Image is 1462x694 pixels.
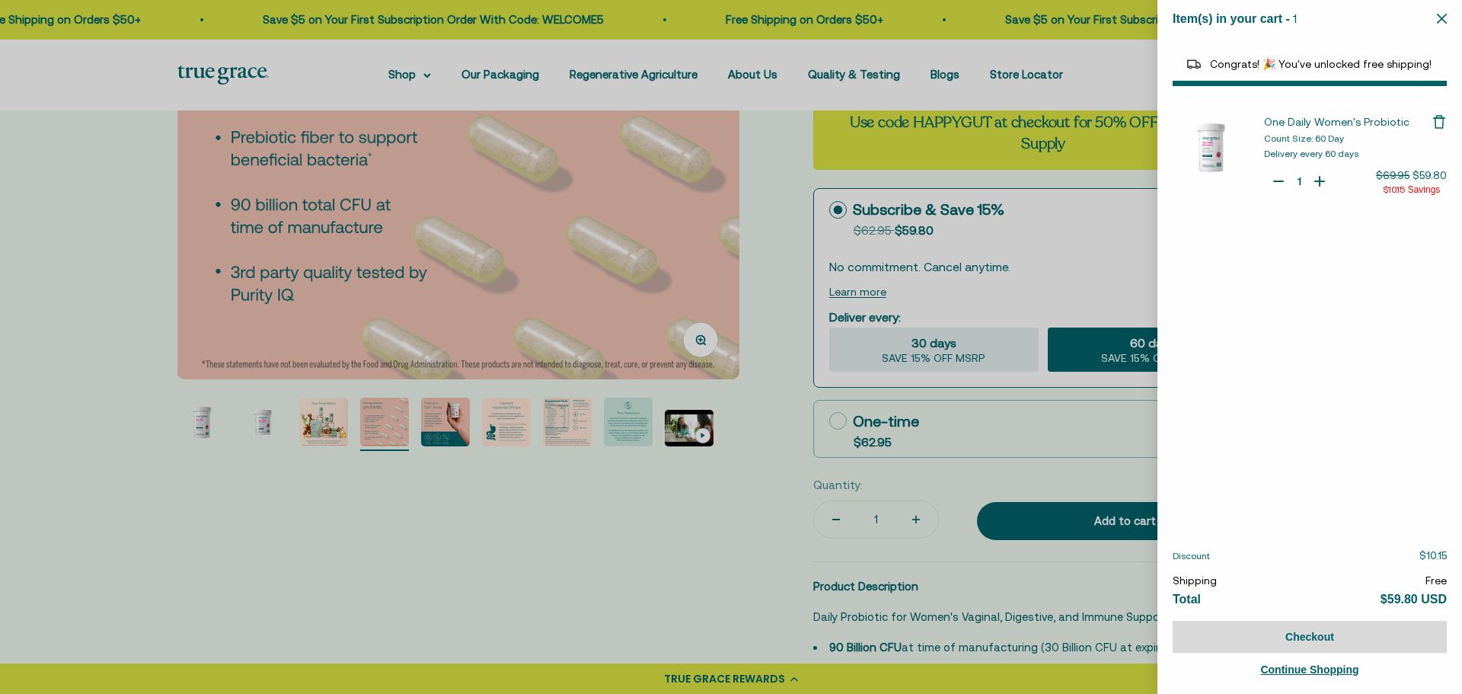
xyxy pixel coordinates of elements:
[1173,621,1447,653] button: Checkout
[1383,184,1405,195] span: $10.15
[1432,114,1447,130] button: Remove One Daily Women's Probiotic
[1210,58,1432,70] span: Congrats! 🎉 You've unlocked free shipping!
[1376,169,1409,181] span: $69.95
[1173,551,1210,561] span: Discount
[1185,55,1203,73] img: Reward bar icon image
[1173,660,1447,679] a: Continue Shopping
[1425,574,1447,587] span: Free
[1173,109,1249,185] img: One Daily Women&#39;s Probiotic - 60 Day
[1437,11,1447,26] button: Close
[1260,664,1358,676] span: Continue Shopping
[1173,574,1217,587] span: Shipping
[1291,174,1307,189] input: Quantity for One Daily Women's Probiotic
[1264,116,1409,128] span: One Daily Women's Probiotic
[1408,184,1441,195] span: Savings
[1264,114,1432,130] a: One Daily Women's Probiotic
[1413,169,1447,181] span: $59.80
[1173,12,1290,25] span: Item(s) in your cart -
[1264,133,1344,144] span: Count Size: 60 Day
[1293,11,1297,25] span: 1
[1173,593,1201,606] span: Total
[1381,593,1447,606] span: $59.80 USD
[1419,549,1447,561] span: $10.15
[1264,148,1432,160] div: Delivery every 60 days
